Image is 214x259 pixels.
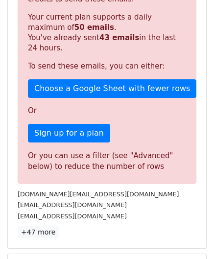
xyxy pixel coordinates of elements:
iframe: Chat Widget [165,212,214,259]
div: Or you can use a filter (see "Advanced" below) to reduce the number of rows [28,150,186,172]
a: +47 more [18,226,59,238]
a: Sign up for a plan [28,124,110,142]
small: [DOMAIN_NAME][EMAIL_ADDRESS][DOMAIN_NAME] [18,190,179,198]
a: Choose a Google Sheet with fewer rows [28,79,196,98]
p: To send these emails, you can either: [28,61,186,71]
p: Or [28,106,186,116]
p: Your current plan supports a daily maximum of . You've already sent in the last 24 hours. [28,12,186,53]
strong: 43 emails [99,33,139,42]
small: [EMAIL_ADDRESS][DOMAIN_NAME] [18,212,127,220]
small: [EMAIL_ADDRESS][DOMAIN_NAME] [18,201,127,209]
strong: 50 emails [74,23,114,32]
